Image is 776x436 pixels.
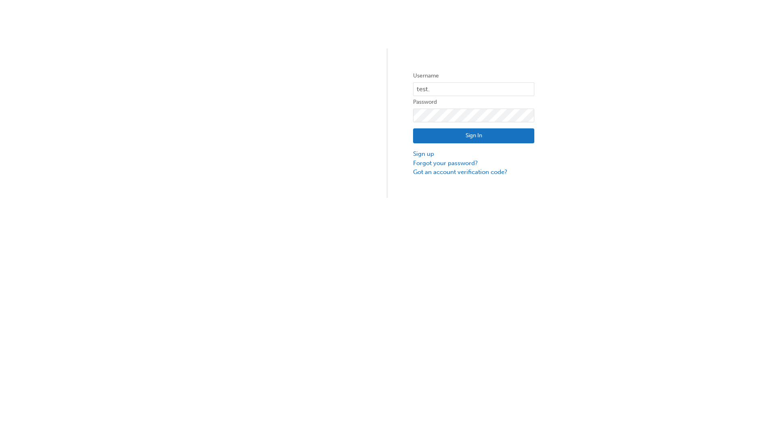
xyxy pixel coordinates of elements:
[413,71,534,81] label: Username
[413,159,534,168] a: Forgot your password?
[413,128,534,144] button: Sign In
[413,168,534,177] a: Got an account verification code?
[413,97,534,107] label: Password
[413,82,534,96] input: Username
[413,149,534,159] a: Sign up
